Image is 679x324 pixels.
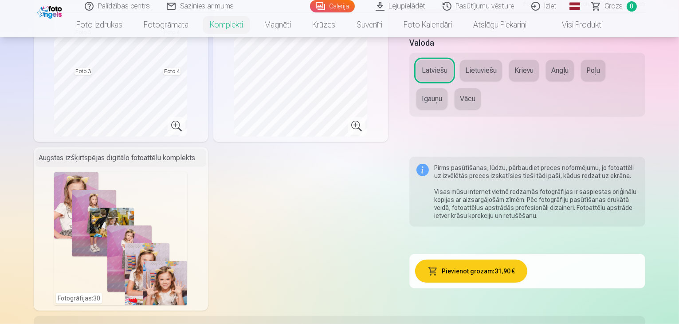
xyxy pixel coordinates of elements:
a: Atslēgu piekariņi [463,12,537,37]
a: Fotogrāmata [133,12,199,37]
a: Suvenīri [346,12,393,37]
a: Visi produkti [537,12,613,37]
div: Pirms pasūtīšanas, lūdzu, pārbaudiet preces noformējumu, jo fotoattēli uz izvēlētās preces izskat... [434,164,639,220]
a: Foto kalendāri [393,12,463,37]
span: Grozs [605,1,623,12]
button: Angļu [546,60,574,81]
button: Krievu [509,60,539,81]
button: Vācu [455,88,481,110]
h5: Valoda [409,37,646,49]
a: Foto izdrukas [66,12,133,37]
button: Pievienot grozam:31,90 € [415,260,527,283]
button: Poļu [581,60,605,81]
button: Latviešu [416,60,453,81]
span: 0 [627,1,637,12]
button: Lietuviešu [460,60,502,81]
a: Komplekti [199,12,254,37]
a: Krūzes [302,12,346,37]
div: Augstas izšķirtspējas digitālo fotoattēlu komplekts [35,149,207,167]
img: /fa1 [37,4,64,19]
button: Igauņu [416,88,447,110]
a: Magnēti [254,12,302,37]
